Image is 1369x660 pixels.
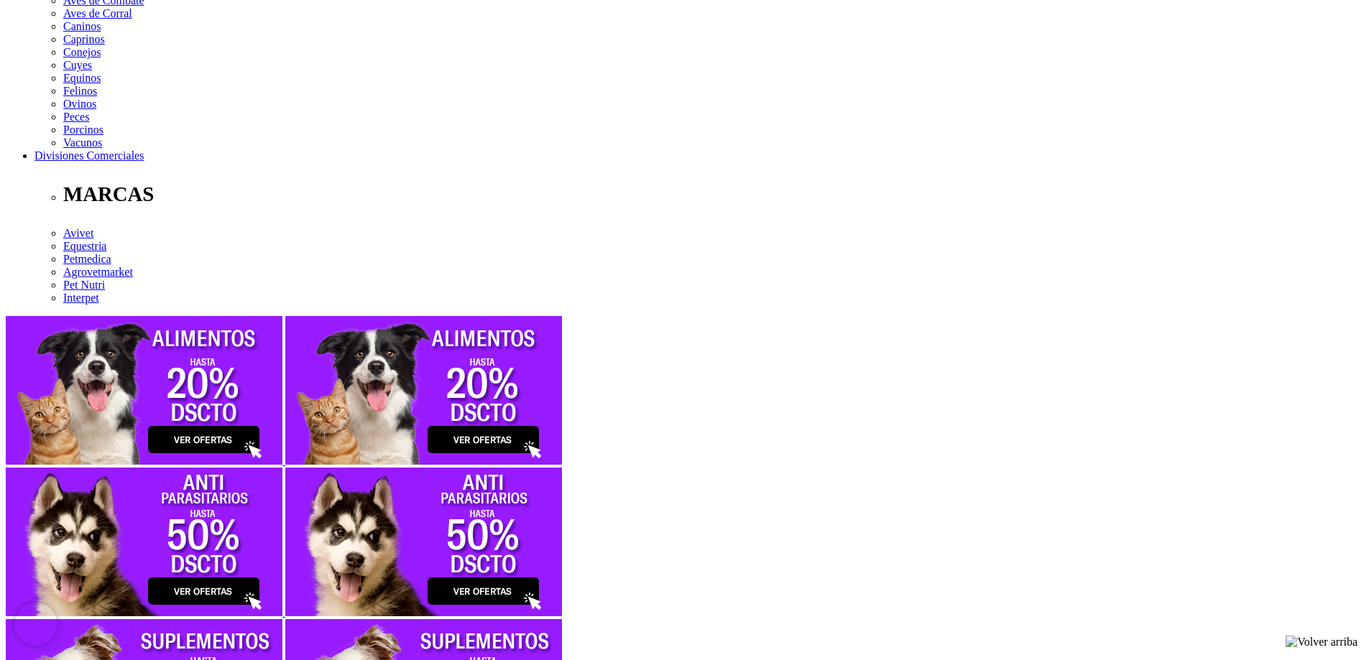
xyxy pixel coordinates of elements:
[63,253,111,265] a: Petmedica
[63,20,101,32] a: Caninos
[63,279,105,291] a: Pet Nutri
[63,7,132,19] a: Aves de Corral
[63,292,99,304] a: Interpet
[14,603,57,646] iframe: Brevo live chat
[6,468,282,616] img: banner
[285,316,562,465] img: banner
[63,227,93,239] a: Avivet
[1286,636,1358,649] img: Volver arriba
[63,266,133,278] a: Agrovetmarket
[34,149,144,162] a: Divisiones Comerciales
[63,59,92,71] a: Cuyes
[63,182,1363,206] p: MARCAS
[63,85,97,97] a: Felinos
[63,98,96,110] a: Ovinos
[285,468,562,616] img: banner
[63,124,103,136] a: Porcinos
[63,33,105,45] a: Caprinos
[63,111,89,123] a: Peces
[63,240,106,252] a: Equestria
[63,136,102,149] a: Vacunos
[6,316,282,465] img: banner
[63,72,101,84] a: Equinos
[63,46,101,58] a: Conejos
